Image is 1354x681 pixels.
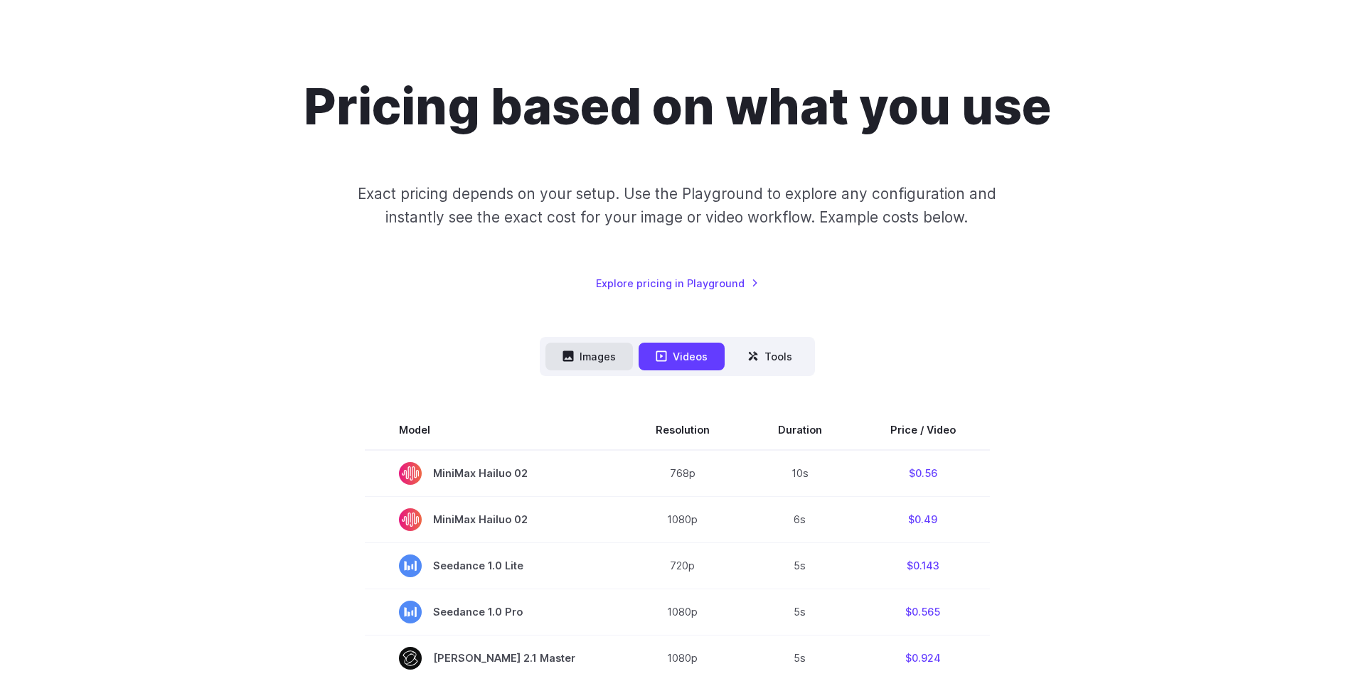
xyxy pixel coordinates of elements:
[856,589,990,635] td: $0.565
[744,410,856,450] th: Duration
[622,410,744,450] th: Resolution
[399,554,587,577] span: Seedance 1.0 Lite
[622,450,744,497] td: 768p
[365,410,622,450] th: Model
[304,77,1051,136] h1: Pricing based on what you use
[399,462,587,485] span: MiniMax Hailuo 02
[545,343,633,370] button: Images
[744,496,856,542] td: 6s
[744,450,856,497] td: 10s
[856,542,990,589] td: $0.143
[331,182,1023,230] p: Exact pricing depends on your setup. Use the Playground to explore any configuration and instantl...
[744,542,856,589] td: 5s
[639,343,725,370] button: Videos
[744,589,856,635] td: 5s
[596,275,759,291] a: Explore pricing in Playground
[856,410,990,450] th: Price / Video
[856,496,990,542] td: $0.49
[744,635,856,681] td: 5s
[622,496,744,542] td: 1080p
[622,635,744,681] td: 1080p
[622,589,744,635] td: 1080p
[856,450,990,497] td: $0.56
[399,508,587,531] span: MiniMax Hailuo 02
[622,542,744,589] td: 720p
[399,601,587,623] span: Seedance 1.0 Pro
[856,635,990,681] td: $0.924
[399,647,587,670] span: [PERSON_NAME] 2.1 Master
[730,343,809,370] button: Tools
